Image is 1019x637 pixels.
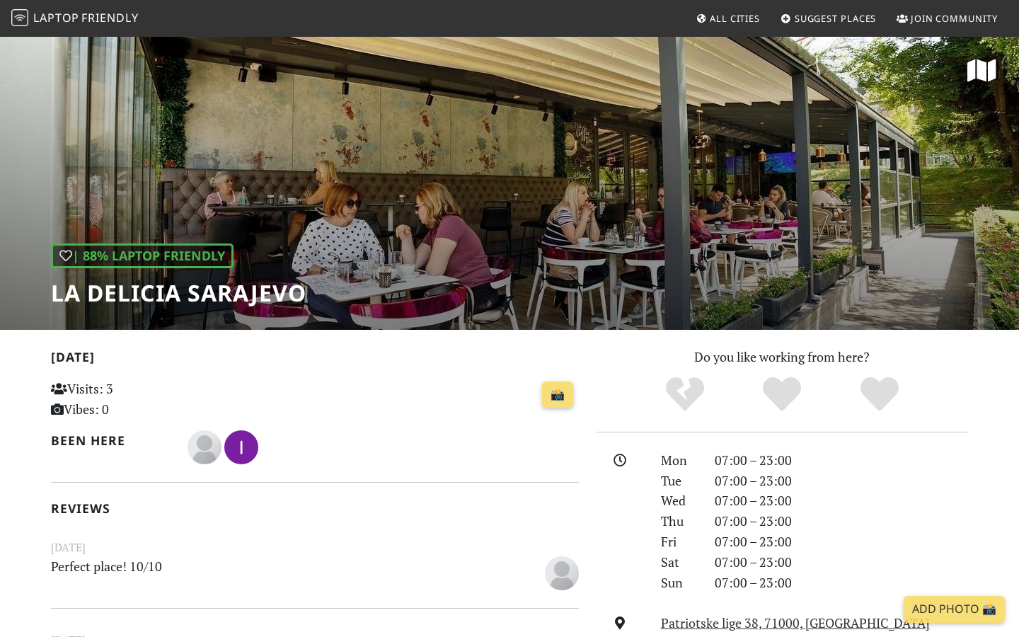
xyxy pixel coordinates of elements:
[652,532,706,552] div: Fri
[690,6,766,31] a: All Cities
[891,6,1003,31] a: Join Community
[224,437,258,454] span: Italiano Group
[51,350,579,370] h2: [DATE]
[904,596,1005,623] a: Add Photo 📸
[652,573,706,593] div: Sun
[652,490,706,511] div: Wed
[652,450,706,471] div: Mon
[706,552,977,573] div: 07:00 – 23:00
[706,471,977,491] div: 07:00 – 23:00
[42,556,497,588] p: Perfect place! 10/10
[710,12,760,25] span: All Cities
[706,450,977,471] div: 07:00 – 23:00
[542,381,573,408] a: 📸
[545,556,579,590] img: blank-535327c66bd565773addf3077783bbfce4b00ec00e9fd257753287c682c7fa38.png
[51,243,234,268] div: | 88% Laptop Friendly
[11,9,28,26] img: LaptopFriendly
[795,12,877,25] span: Suggest Places
[706,532,977,552] div: 07:00 – 23:00
[33,10,79,25] span: Laptop
[51,379,216,420] p: Visits: 3 Vibes: 0
[51,280,306,306] h1: La Delicia Sarajevo
[42,539,587,556] small: [DATE]
[545,563,579,580] span: Sarajevo Centar
[775,6,882,31] a: Suggest Places
[831,375,928,414] div: Definitely!
[652,552,706,573] div: Sat
[51,433,171,448] h2: Been here
[188,430,221,464] img: blank-535327c66bd565773addf3077783bbfce4b00ec00e9fd257753287c682c7fa38.png
[188,437,224,454] span: Sarajevo Centar
[661,614,930,631] a: Patriotske lige 38, 71000, [GEOGRAPHIC_DATA]
[11,6,139,31] a: LaptopFriendly LaptopFriendly
[911,12,998,25] span: Join Community
[652,471,706,491] div: Tue
[596,347,968,367] p: Do you like working from here?
[652,511,706,532] div: Thu
[636,375,734,414] div: No
[224,430,258,464] img: 3910-italiano.jpg
[733,375,831,414] div: Yes
[706,511,977,532] div: 07:00 – 23:00
[706,490,977,511] div: 07:00 – 23:00
[81,10,138,25] span: Friendly
[706,573,977,593] div: 07:00 – 23:00
[51,501,579,516] h2: Reviews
